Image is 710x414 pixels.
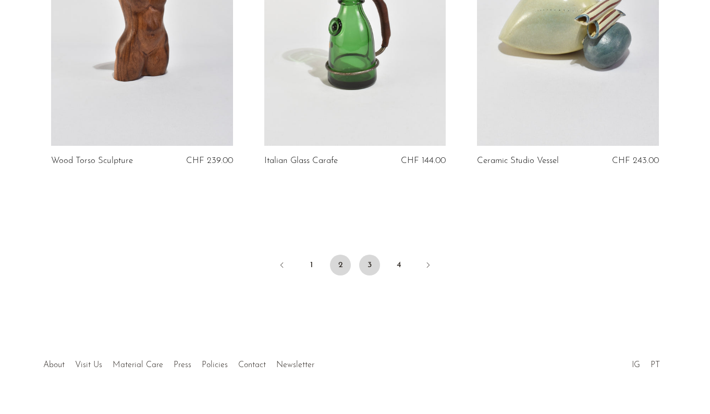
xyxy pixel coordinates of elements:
a: Ceramic Studio Vessel [477,156,559,166]
a: About [43,361,65,369]
a: Italian Glass Carafe [264,156,338,166]
a: 3 [359,255,380,275]
a: Press [174,361,191,369]
a: Next [418,255,438,278]
a: Material Care [113,361,163,369]
ul: Quick links [38,353,320,372]
a: Policies [202,361,228,369]
span: CHF 144.00 [401,156,446,165]
a: Previous [272,255,292,278]
a: Contact [238,361,266,369]
a: PT [651,361,660,369]
ul: Social Medias [627,353,665,372]
span: 2 [330,255,351,275]
a: Wood Torso Sculpture [51,156,133,166]
a: IG [632,361,640,369]
span: CHF 243.00 [612,156,659,165]
a: 1 [301,255,322,275]
a: 4 [388,255,409,275]
span: CHF 239.00 [186,156,233,165]
a: Visit Us [75,361,102,369]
